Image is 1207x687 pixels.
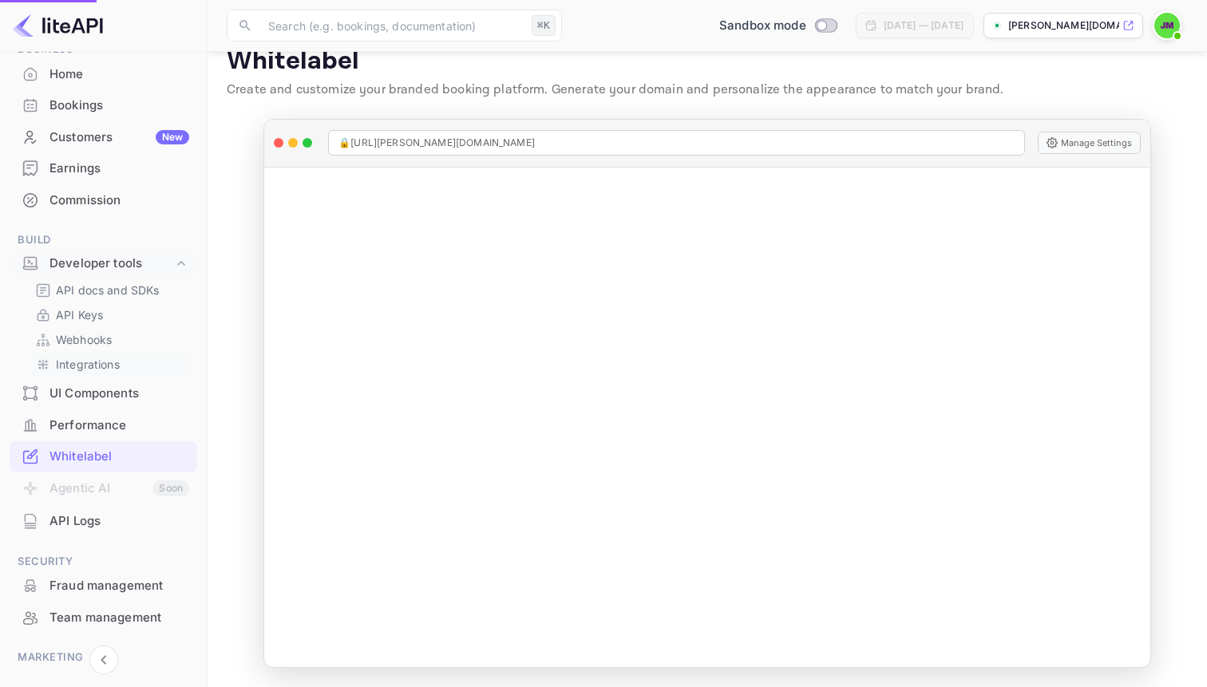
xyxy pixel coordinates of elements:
div: Integrations [29,353,191,376]
div: Developer tools [49,255,173,273]
div: CustomersNew [10,122,197,153]
div: Fraud management [49,577,189,595]
a: Home [10,59,197,89]
div: Customers [49,128,189,147]
div: Webhooks [29,328,191,351]
a: Team management [10,602,197,632]
div: Earnings [49,160,189,178]
div: Whitelabel [49,448,189,466]
a: CustomersNew [10,122,197,152]
a: Commission [10,185,197,215]
div: Commission [10,185,197,216]
div: Bookings [49,97,189,115]
img: LiteAPI logo [13,13,103,38]
a: API Logs [10,506,197,535]
div: New [156,130,189,144]
div: API docs and SDKs [29,278,191,302]
div: [DATE] — [DATE] [884,18,964,33]
a: API docs and SDKs [35,282,184,298]
input: Search (e.g. bookings, documentation) [259,10,525,41]
a: API Keys [35,306,184,323]
div: API Logs [49,512,189,531]
a: Whitelabel [10,441,197,471]
div: UI Components [10,378,197,409]
a: Bookings [10,90,197,120]
p: Webhooks [56,331,112,348]
a: Integrations [35,356,184,373]
div: Team management [49,609,189,627]
div: Switch to Production mode [713,17,843,35]
p: [PERSON_NAME][DOMAIN_NAME]... [1008,18,1119,33]
div: UI Components [49,385,189,403]
p: API Keys [56,306,103,323]
span: Build [10,231,197,249]
div: ⌘K [532,15,556,36]
a: UI Components [10,378,197,408]
div: Home [49,65,189,84]
a: Earnings [10,153,197,183]
a: Performance [10,410,197,440]
div: Fraud management [10,571,197,602]
div: Bookings [10,90,197,121]
div: Home [10,59,197,90]
div: Earnings [10,153,197,184]
span: 🔒 [URL][PERSON_NAME][DOMAIN_NAME] [338,136,535,150]
p: API docs and SDKs [56,282,160,298]
span: Sandbox mode [719,17,806,35]
button: Collapse navigation [89,646,118,674]
div: Performance [10,410,197,441]
div: API Logs [10,506,197,537]
div: Performance [49,417,189,435]
div: Team management [10,602,197,634]
button: Manage Settings [1038,132,1141,154]
div: Developer tools [10,250,197,278]
div: Whitelabel [10,441,197,472]
a: Fraud management [10,571,197,600]
span: Marketing [10,649,197,666]
div: Commission [49,191,189,210]
p: Whitelabel [227,45,1188,77]
p: Integrations [56,356,120,373]
div: API Keys [29,303,191,326]
img: Johanna Mitra [1154,13,1180,38]
span: Security [10,553,197,571]
p: Create and customize your branded booking platform. Generate your domain and personalize the appe... [227,81,1188,100]
a: Webhooks [35,331,184,348]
